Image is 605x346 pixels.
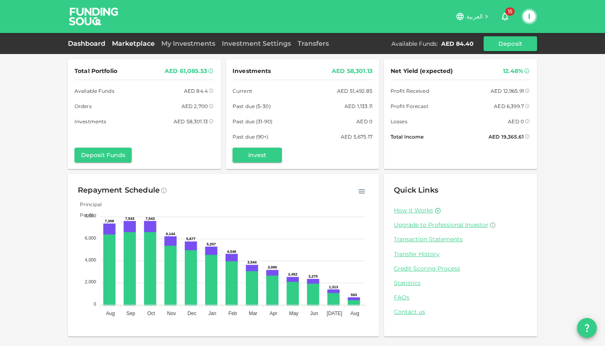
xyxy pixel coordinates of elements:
[441,40,474,48] div: AED 84.40
[294,40,332,47] a: Transfers
[310,311,318,316] tspan: Jun
[391,117,407,126] span: Losses
[341,132,372,141] div: AED 5,675.17
[181,102,208,111] div: AED 2,700
[219,40,294,47] a: Investment Settings
[74,201,102,207] span: Principal
[233,148,282,162] button: Invest
[391,66,453,76] span: Net Yield (expected)
[249,311,257,316] tspan: Mar
[233,87,252,95] span: Current
[489,132,524,141] div: AED 19,365.61
[391,102,428,111] span: Profit Forecast
[174,117,208,126] div: AED 58,301.13
[158,40,219,47] a: My Investments
[85,235,96,240] tspan: 6,000
[394,250,527,258] a: Transfer History
[327,311,342,316] tspan: [DATE]
[184,87,208,95] div: AED 84.4
[270,311,277,316] tspan: Apr
[394,235,527,243] a: Transaction Statements
[394,221,527,229] a: Upgrade to Professional Investor
[233,102,271,111] span: Past due (5-30)
[391,87,429,95] span: Profit Received
[394,279,527,287] a: Statistics
[491,87,524,95] div: AED 12,965.91
[577,318,597,338] button: question
[74,117,106,126] span: Investments
[394,221,489,228] span: Upgrade to Professional Investor
[188,311,196,316] tspan: Dec
[208,311,216,316] tspan: Jan
[337,87,372,95] div: AED 51,492.85
[106,311,115,316] tspan: Aug
[228,311,237,316] tspan: Feb
[289,311,298,316] tspan: May
[165,66,207,76] div: AED 61,085.53
[394,186,438,195] span: Quick Links
[74,102,92,111] span: Orders
[466,13,483,20] span: العربية
[93,301,96,306] tspan: 0
[391,40,438,48] div: Available Funds :
[503,66,523,76] div: 12.48%
[505,7,515,16] span: 15
[523,10,535,23] button: I
[109,40,158,47] a: Marketplace
[85,279,96,284] tspan: 2,000
[484,36,537,51] button: Deposit
[344,102,372,111] div: AED 1,133.11
[394,294,527,301] a: FAQs
[78,184,160,197] div: Repayment Schedule
[508,117,524,126] div: AED 0
[74,148,132,162] button: Deposit Funds
[74,212,94,218] span: Profit
[356,117,372,126] div: AED 0
[74,87,114,95] span: Available Funds
[351,311,359,316] tspan: Aug
[74,66,117,76] span: Total Portfolio
[394,308,527,316] a: Contact us
[494,102,524,111] div: AED 6,399.7
[391,132,423,141] span: Total Income
[394,207,433,214] a: How it Works
[233,117,272,126] span: Past due (31-90)
[332,66,372,76] div: AED 58,301.13
[167,311,176,316] tspan: Nov
[68,40,109,47] a: Dashboard
[85,257,96,262] tspan: 4,000
[233,132,269,141] span: Past due (90+)
[147,311,155,316] tspan: Oct
[394,265,527,273] a: Credit Scoring Process
[497,8,513,25] button: 15
[85,213,96,218] tspan: 8,000
[233,66,271,76] span: Investments
[126,311,135,316] tspan: Sep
